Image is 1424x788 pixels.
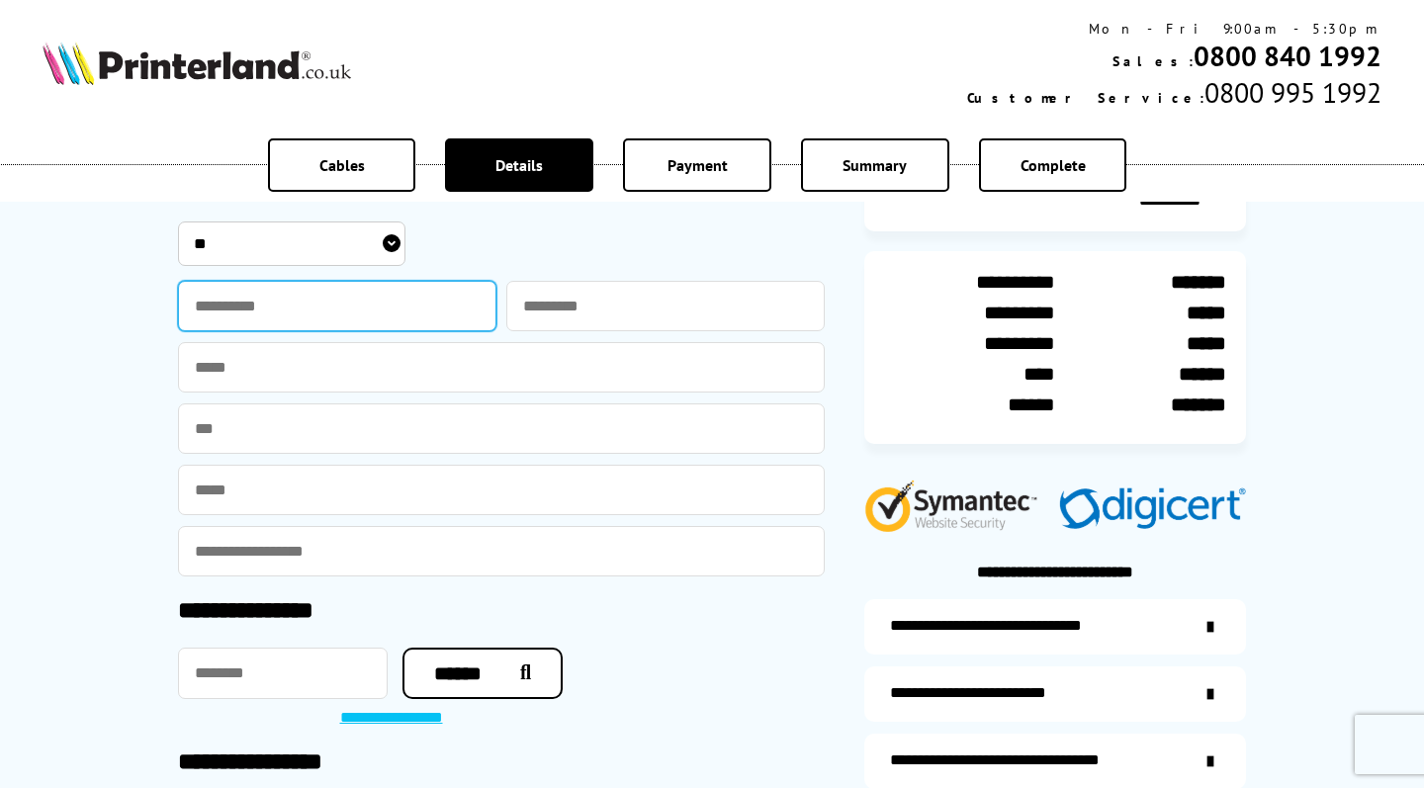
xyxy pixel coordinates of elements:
span: Cables [319,155,365,175]
span: 0800 995 1992 [1204,74,1381,111]
span: Sales: [1112,52,1194,70]
span: Summary [843,155,907,175]
div: Mon - Fri 9:00am - 5:30pm [967,20,1381,38]
a: additional-ink [864,599,1246,655]
span: Complete [1021,155,1086,175]
a: 0800 840 1992 [1194,38,1381,74]
span: Details [495,155,543,175]
span: Payment [667,155,728,175]
span: Customer Service: [967,89,1204,107]
a: items-arrive [864,666,1246,722]
img: Printerland Logo [43,42,351,85]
